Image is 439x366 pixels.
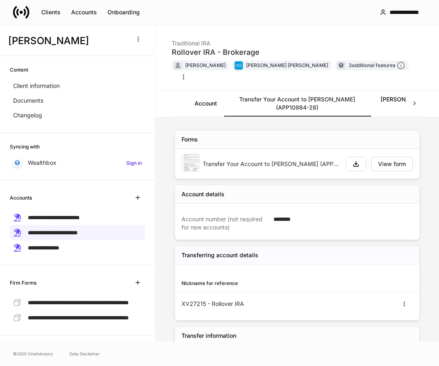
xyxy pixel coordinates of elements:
[71,9,97,15] div: Accounts
[126,159,142,167] h6: Sign in
[102,6,145,19] button: Onboarding
[66,6,102,19] button: Accounts
[246,61,328,69] div: [PERSON_NAME] [PERSON_NAME]
[224,90,371,117] a: Transfer Your Account to [PERSON_NAME] (APP10864-28)
[371,157,413,171] button: View form
[172,34,260,47] div: Traditional IRA
[10,93,145,108] a: Documents
[181,279,297,287] div: Nickname for reference
[13,350,53,357] span: © 2025 OneAdvisory
[181,251,258,259] h5: Transferring account details
[181,190,224,198] div: Account details
[349,61,405,70] div: 3 additional features
[13,97,43,105] p: Documents
[10,79,145,93] a: Client information
[10,108,145,123] a: Changelog
[108,9,140,15] div: Onboarding
[10,155,145,170] a: WealthboxSign in
[36,6,66,19] button: Clients
[181,300,297,308] div: XV27215 - Rollover IRA
[188,90,224,117] a: Account
[10,194,32,202] h6: Accounts
[10,143,40,150] h6: Syncing with
[181,332,236,340] div: Transfer information
[172,47,260,57] div: Rollover IRA - Brokerage
[10,279,36,287] h6: Firm Forms
[181,135,198,144] div: Forms
[69,350,100,357] a: Data Disclaimer
[378,161,406,167] div: View form
[185,61,226,69] div: [PERSON_NAME]
[203,160,339,168] div: Transfer Your Account to [PERSON_NAME] (APP10864-28)
[181,215,269,231] div: Account number (not required for new accounts)
[41,9,60,15] div: Clients
[8,34,126,47] h3: [PERSON_NAME]
[13,111,42,119] p: Changelog
[13,82,60,90] p: Client information
[235,61,243,70] img: charles-schwab-BFYFdbvS.png
[28,159,56,167] p: Wealthbox
[10,66,28,74] h6: Content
